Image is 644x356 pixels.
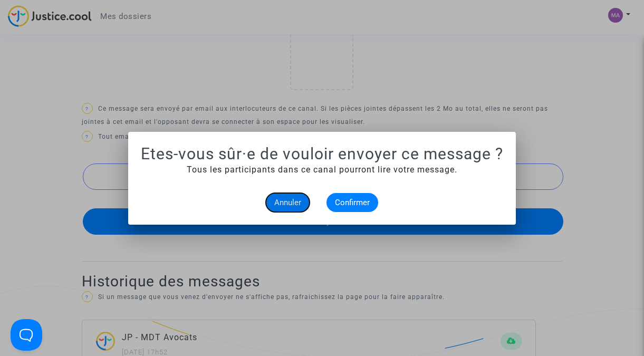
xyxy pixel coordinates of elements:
span: Annuler [274,198,301,207]
iframe: Help Scout Beacon - Open [11,319,42,351]
h1: Etes-vous sûr·e de vouloir envoyer ce message ? [141,145,503,163]
button: Annuler [266,193,310,212]
button: Confirmer [326,193,378,212]
span: Tous les participants dans ce canal pourront lire votre message. [187,165,457,175]
span: Confirmer [335,198,370,207]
